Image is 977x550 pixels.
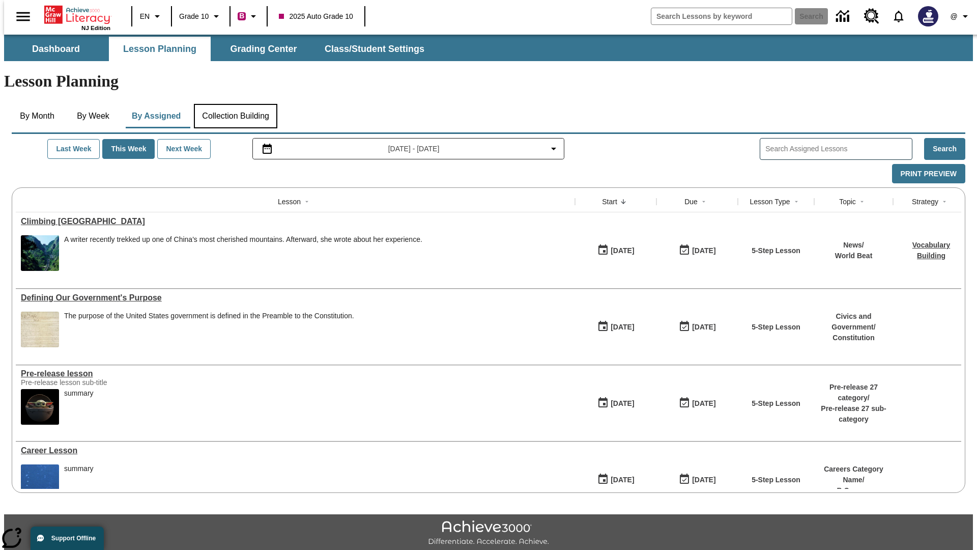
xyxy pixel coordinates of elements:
div: Strategy [912,197,938,207]
button: 01/22/25: First time the lesson was available [594,394,638,413]
h1: Lesson Planning [4,72,973,91]
button: Collection Building [194,104,277,128]
span: @ [950,11,957,22]
div: The purpose of the United States government is defined in the Preamble to the Constitution. [64,312,354,320]
button: Grading Center [213,37,314,61]
div: [DATE] [692,397,715,410]
a: Notifications [885,3,912,30]
svg: Collapse Date Range Filter [548,143,560,155]
span: Support Offline [51,535,96,542]
img: 6000 stone steps to climb Mount Tai in Chinese countryside [21,235,59,271]
button: Sort [301,196,313,208]
div: [DATE] [692,244,715,257]
button: Sort [698,196,710,208]
div: Climbing Mount Tai [21,217,570,226]
div: [DATE] [692,474,715,486]
div: Due [684,197,698,207]
div: Home [44,4,110,31]
p: Pre-release 27 category / [819,382,888,403]
input: search field [651,8,792,24]
div: Topic [839,197,856,207]
p: World Beat [835,251,873,261]
button: Sort [790,196,802,208]
button: By Month [12,104,63,128]
input: Search Assigned Lessons [765,142,912,156]
p: Civics and Government / [819,311,888,333]
a: Data Center [830,3,858,31]
div: summary [64,389,94,398]
div: Lesson Type [750,197,790,207]
img: This historic document written in calligraphic script on aged parchment, is the Preamble of the C... [21,312,59,347]
button: Last Week [47,139,100,159]
p: 5-Step Lesson [752,245,800,256]
span: [DATE] - [DATE] [388,144,440,154]
div: [DATE] [611,474,634,486]
a: Resource Center, Will open in new tab [858,3,885,30]
p: Constitution [819,333,888,343]
button: Next Week [157,139,211,159]
span: 2025 Auto Grade 10 [279,11,353,22]
p: 5-Step Lesson [752,475,800,485]
button: Sort [617,196,629,208]
div: Pre-release lesson sub-title [21,378,174,387]
p: News / [835,240,873,251]
button: Print Preview [892,164,965,184]
div: summary [64,464,94,473]
div: SubNavbar [4,37,434,61]
div: [DATE] [611,397,634,410]
a: Defining Our Government's Purpose, Lessons [21,293,570,302]
p: 5-Step Lesson [752,398,800,409]
p: B Careers [819,485,888,496]
div: summary [64,464,94,500]
div: Defining Our Government's Purpose [21,293,570,302]
button: 07/01/25: First time the lesson was available [594,317,638,337]
img: Achieve3000 Differentiate Accelerate Achieve [428,520,549,546]
div: The purpose of the United States government is defined in the Preamble to the Constitution. [64,312,354,347]
img: Avatar [918,6,938,26]
button: Lesson Planning [109,37,211,61]
div: A writer recently trekked up one of China's most cherished mountains. Afterward, she wrote about ... [64,235,422,271]
button: 07/22/25: First time the lesson was available [594,241,638,260]
button: Select the date range menu item [257,143,560,155]
img: hero alt text [21,389,59,425]
p: Careers Category Name / [819,464,888,485]
button: 01/17/26: Last day the lesson can be accessed [675,470,719,489]
button: Dashboard [5,37,107,61]
button: This Week [102,139,155,159]
p: 5-Step Lesson [752,322,800,333]
button: Support Offline [31,527,104,550]
a: Career Lesson, Lessons [21,446,570,455]
div: Lesson [278,197,301,207]
button: 01/13/25: First time the lesson was available [594,470,638,489]
button: Language: EN, Select a language [135,7,168,25]
button: Sort [938,196,951,208]
img: fish [21,464,59,500]
button: Sort [856,196,868,208]
div: [DATE] [611,321,634,334]
button: Select a new avatar [912,3,944,30]
button: Profile/Settings [944,7,977,25]
span: summary [64,389,94,425]
div: Start [602,197,617,207]
a: Climbing Mount Tai, Lessons [21,217,570,226]
div: Career Lesson [21,446,570,455]
button: 01/25/26: Last day the lesson can be accessed [675,394,719,413]
div: [DATE] [611,244,634,257]
div: SubNavbar [4,35,973,61]
a: Pre-release lesson, Lessons [21,369,570,378]
button: By Week [68,104,119,128]
div: Pre-release lesson [21,369,570,378]
button: Class/Student Settings [317,37,433,61]
a: Vocabulary Building [912,241,950,260]
div: A writer recently trekked up one of China's most cherished mountains. Afterward, she wrote about ... [64,235,422,244]
button: By Assigned [124,104,189,128]
button: Grade: Grade 10, Select a grade [175,7,226,25]
span: NJ Edition [81,25,110,31]
button: Search [924,138,965,160]
div: [DATE] [692,321,715,334]
button: Open side menu [8,2,38,32]
span: EN [140,11,150,22]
